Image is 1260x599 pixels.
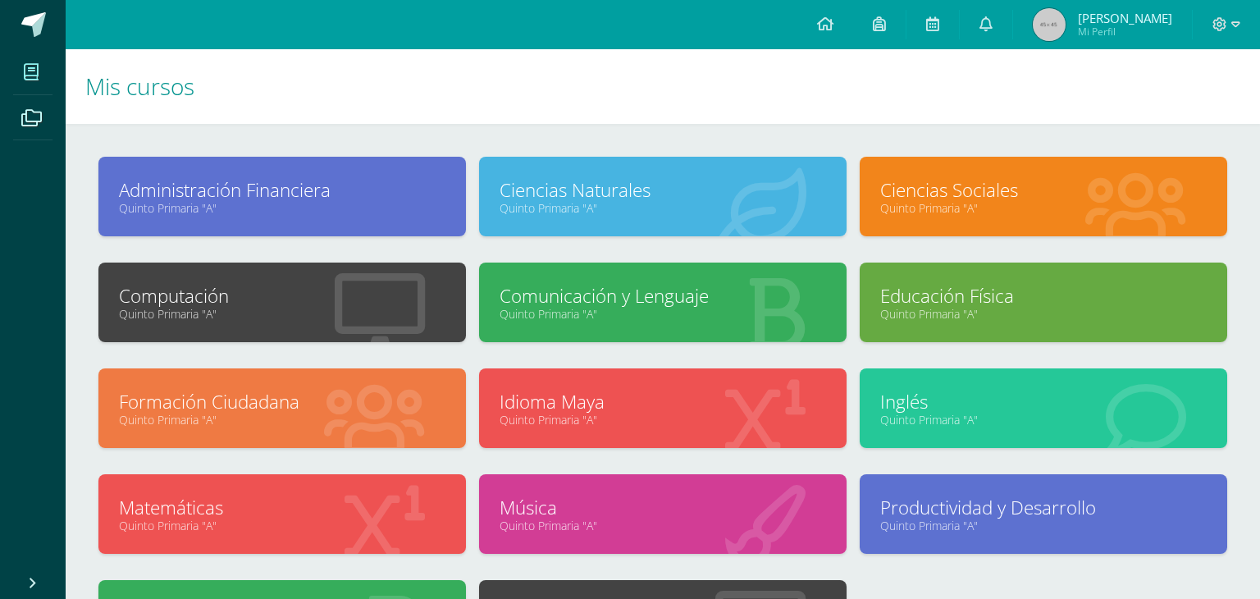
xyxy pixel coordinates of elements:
[880,177,1207,203] a: Ciencias Sociales
[500,495,826,520] a: Música
[1033,8,1066,41] img: 45x45
[880,518,1207,533] a: Quinto Primaria "A"
[119,306,445,322] a: Quinto Primaria "A"
[500,177,826,203] a: Ciencias Naturales
[500,518,826,533] a: Quinto Primaria "A"
[119,177,445,203] a: Administración Financiera
[1078,25,1172,39] span: Mi Perfil
[119,389,445,414] a: Formación Ciudadana
[119,518,445,533] a: Quinto Primaria "A"
[119,495,445,520] a: Matemáticas
[119,283,445,309] a: Computación
[880,283,1207,309] a: Educación Física
[500,200,826,216] a: Quinto Primaria "A"
[880,495,1207,520] a: Productividad y Desarrollo
[880,306,1207,322] a: Quinto Primaria "A"
[119,200,445,216] a: Quinto Primaria "A"
[880,389,1207,414] a: Inglés
[500,306,826,322] a: Quinto Primaria "A"
[500,283,826,309] a: Comunicación y Lenguaje
[880,200,1207,216] a: Quinto Primaria "A"
[1078,10,1172,26] span: [PERSON_NAME]
[880,412,1207,428] a: Quinto Primaria "A"
[119,412,445,428] a: Quinto Primaria "A"
[500,412,826,428] a: Quinto Primaria "A"
[85,71,194,102] span: Mis cursos
[500,389,826,414] a: Idioma Maya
